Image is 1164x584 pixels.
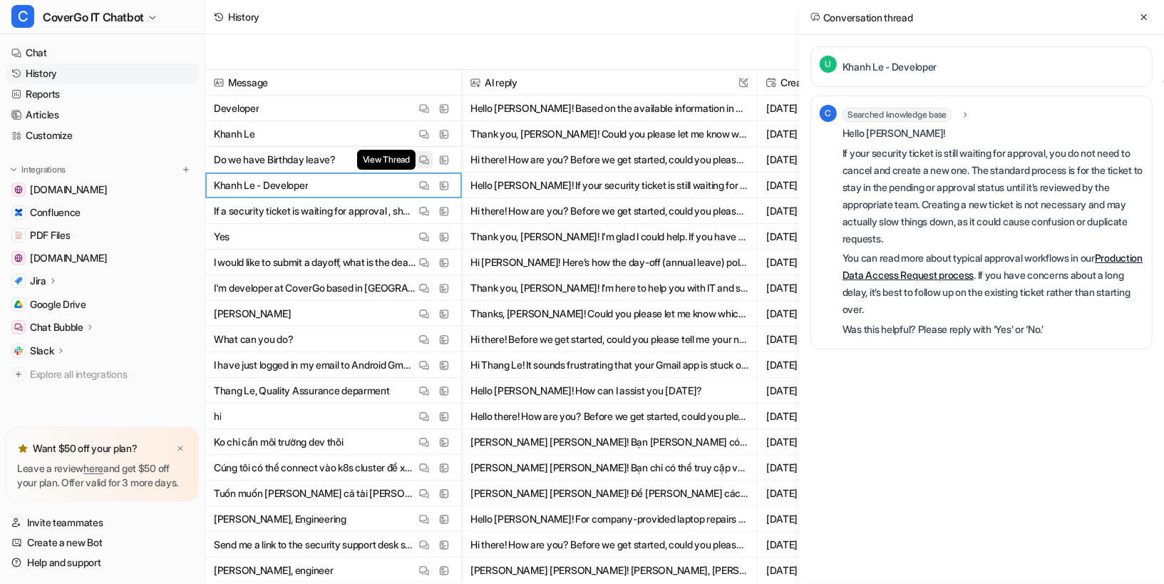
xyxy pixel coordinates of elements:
[214,275,416,301] p: I'm developer at CoverGo based in [GEOGRAPHIC_DATA]
[763,173,880,198] span: [DATE] 5:48PM
[763,327,880,352] span: [DATE] 3:13PM
[11,367,26,381] img: explore all integrations
[176,444,185,454] img: x
[83,462,103,474] a: here
[30,344,54,358] p: Slack
[470,352,748,378] button: Hi Thang Le! It sounds frustrating that your Gmail app is stuck on "Getting your message..." for ...
[6,105,199,125] a: Articles
[6,43,199,63] a: Chat
[30,363,193,386] span: Explore all integrations
[43,7,144,27] span: CoverGo IT Chatbot
[763,275,880,301] span: [DATE] 3:14PM
[470,378,748,404] button: Hello [PERSON_NAME]! How can I assist you [DATE]?
[6,513,199,533] a: Invite teammates
[14,208,23,217] img: Confluence
[214,147,336,173] p: Do we have Birthday leave?
[6,248,199,268] a: support.atlassian.com[DOMAIN_NAME]
[11,5,34,28] span: C
[6,63,199,83] a: History
[763,198,880,224] span: [DATE] 5:46PM
[763,404,880,429] span: [DATE] 12:46PM
[6,364,199,384] a: Explore all integrations
[470,198,748,224] button: Hi there! How are you? Before we get started, could you please tell me your name (First Name + La...
[214,506,346,532] p: [PERSON_NAME], Engineering
[6,225,199,245] a: PDF FilesPDF Files
[17,461,187,490] p: Leave a review and get $50 off your plan. Offer valid for 3 more days.
[470,96,748,121] button: Hello [PERSON_NAME]! Based on the available information in our company handbooks and leave polici...
[214,327,294,352] p: What can you do?
[470,147,748,173] button: Hi there! How are you? Before we get started, could you please tell me your name (First Name + La...
[30,205,81,220] span: Confluence
[14,300,23,309] img: Google Drive
[763,532,880,558] span: [DATE] 8:33PM
[214,224,230,250] p: Yes
[228,9,259,24] div: History
[214,532,416,558] p: Send me a link to the security support desk so i can submit a request relating to getting my comp...
[810,10,913,25] h2: Conversation thread
[6,203,199,222] a: ConfluenceConfluence
[763,301,880,327] span: [DATE] 3:13PM
[763,378,880,404] span: [DATE] 12:47PM
[470,455,748,481] button: [PERSON_NAME] [PERSON_NAME]! Bạn chỉ có thể truy cập vào k8s cluster để xem các deployment/môi [P...
[14,231,23,240] img: PDF Files
[763,558,880,583] span: [DATE] 3:18PM
[17,443,29,454] img: star
[214,198,416,224] p: If a security ticket is waiting for approval , should I cancel then create a new one?
[21,164,66,175] p: Integrations
[470,506,748,532] button: Hello [PERSON_NAME]! For company-provided laptop repairs or related incidents, you should submit ...
[214,250,416,275] p: I would like to submit a dayoff, what is the deadline for this? like 2 days 3 days before I take ...
[181,165,191,175] img: menu_add.svg
[763,224,880,250] span: [DATE] 4:00PM
[214,404,221,429] p: hi
[30,183,107,197] span: [DOMAIN_NAME]
[470,250,748,275] button: Hi [PERSON_NAME]! Here’s how the day-off (annual leave) policy works at [GEOGRAPHIC_DATA] for [GE...
[14,347,23,355] img: Slack
[470,558,748,583] button: [PERSON_NAME] [PERSON_NAME]! [PERSON_NAME], [PERSON_NAME] [PERSON_NAME] thấy [PERSON_NAME] cụ thể...
[214,429,344,455] p: Ko chỉ cần môi trường dev thôi
[763,147,880,173] span: [DATE] 5:49PM
[843,145,1143,247] p: If your security ticket is still waiting for approval, you do not need to cancel and create a new...
[214,481,416,506] p: Tuốn muốn [PERSON_NAME] cả tài [PERSON_NAME] đến kỹ thuật của [PERSON_NAME] để clone tenant mới
[30,297,86,312] span: Google Drive
[214,455,416,481] p: Cúng tôi có thể connect vào k8s cluster để xem môi trường đang được dep,loy gì koko ?
[763,352,880,378] span: [DATE] 12:48PM
[470,173,748,198] button: Hello [PERSON_NAME]! If your security ticket is still waiting for approval, you do not need to ca...
[14,254,23,262] img: support.atlassian.com
[763,96,880,121] span: [DATE] 5:49PM
[6,533,199,553] a: Create a new Bot
[214,173,308,198] p: Khanh Le - Developer
[9,165,19,175] img: expand menu
[14,323,23,332] img: Chat Bubble
[763,429,880,455] span: [DATE] 6:05PM
[470,404,748,429] button: Hello there! How are you? Before we get started, could you please tell me your name (First Name +...
[214,121,255,147] p: Khanh Le
[763,506,880,532] span: [DATE] 8:34PM
[470,224,748,250] button: Thank you, [PERSON_NAME]! I'm glad I could help. If you have any more questions or need further a...
[6,84,199,104] a: Reports
[843,321,1143,338] p: Was this helpful? Please reply with ‘Yes’ or ‘No.’
[30,274,46,288] p: Jira
[763,121,880,147] span: [DATE] 5:49PM
[843,58,937,76] p: Khanh Le - Developer
[211,70,455,96] span: Message
[470,481,748,506] button: [PERSON_NAME] [PERSON_NAME]! Để [PERSON_NAME] các [PERSON_NAME] kỹ thuật [PERSON_NAME] đến CoverH...
[470,121,748,147] button: Thank you, [PERSON_NAME]! Could you please let me know which department you’re in? Once I have yo...
[6,163,70,177] button: Integrations
[843,125,1143,142] p: Hello [PERSON_NAME]!
[763,455,880,481] span: [DATE] 6:04PM
[214,378,390,404] p: Thang Le, Quality Assurance deparment
[820,105,837,122] span: C
[763,70,880,96] span: Created at
[214,301,291,327] p: [PERSON_NAME]
[470,532,748,558] button: Hi there! How are you? Before we get started, could you please tell me your name (First Name + La...
[6,294,199,314] a: Google DriveGoogle Drive
[843,250,1143,318] p: You can read more about typical approval workflows in our . If you have concerns about a long del...
[14,185,23,194] img: community.atlassian.com
[30,251,107,265] span: [DOMAIN_NAME]
[763,481,880,506] span: [DATE] 12:11AM
[33,441,138,456] p: Want $50 off your plan?
[214,96,259,121] p: Developer
[214,558,334,583] p: [PERSON_NAME], engineer
[6,180,199,200] a: community.atlassian.com[DOMAIN_NAME]
[214,352,416,378] p: I have just logged in my email to Android Gmail, but still loading 'Getting your messsage ...' fo...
